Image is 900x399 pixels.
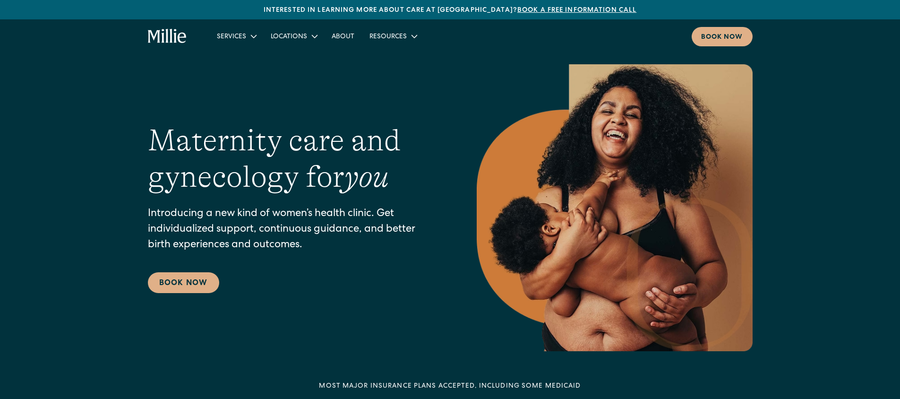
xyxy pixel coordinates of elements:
div: Locations [271,32,307,42]
p: Introducing a new kind of women’s health clinic. Get individualized support, continuous guidance,... [148,207,439,253]
div: Book now [701,33,743,43]
a: Book a free information call [517,7,636,14]
div: Resources [362,28,424,44]
h1: Maternity care and gynecology for [148,122,439,195]
a: home [148,29,187,44]
a: About [324,28,362,44]
em: you [344,160,389,194]
div: Locations [263,28,324,44]
div: Services [209,28,263,44]
div: Services [217,32,246,42]
div: Resources [369,32,407,42]
a: Book now [692,27,753,46]
img: Smiling mother with her baby in arms, celebrating body positivity and the nurturing bond of postp... [477,64,753,351]
a: Book Now [148,272,219,293]
div: MOST MAJOR INSURANCE PLANS ACCEPTED, INCLUDING some MEDICAID [319,382,581,391]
